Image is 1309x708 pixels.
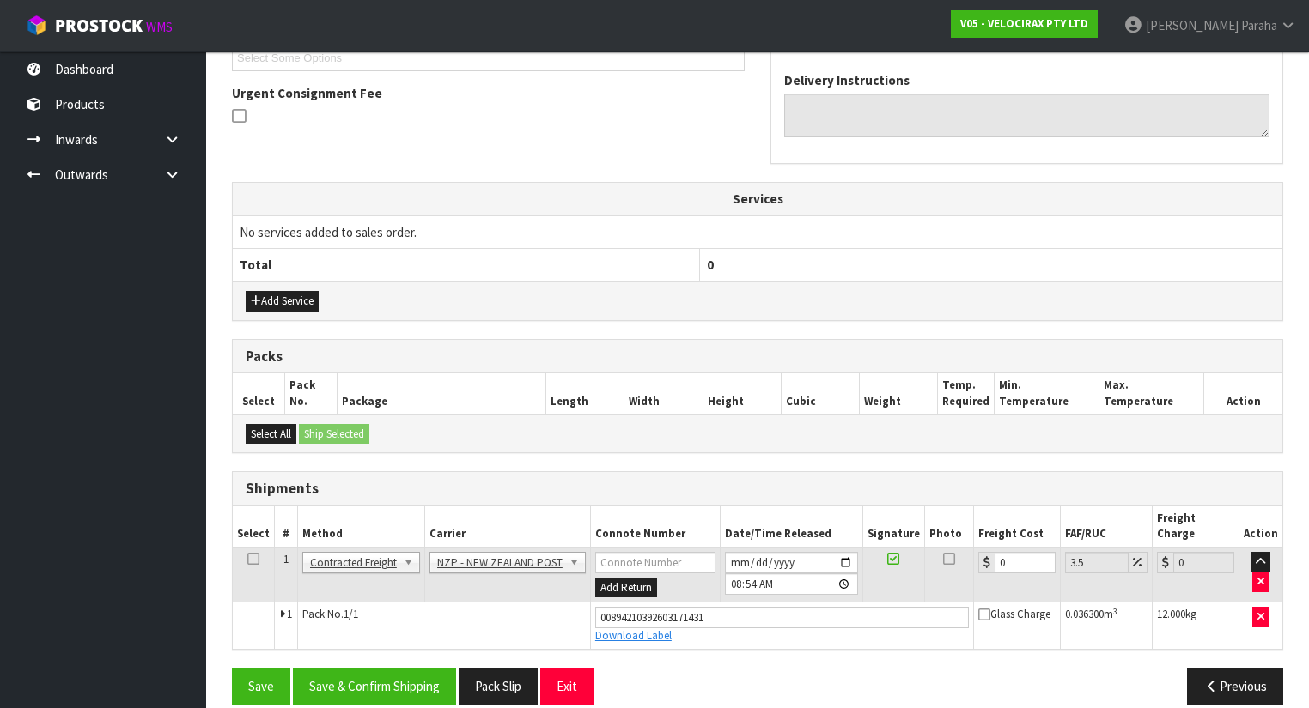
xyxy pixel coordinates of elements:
[1157,607,1185,621] span: 12.000
[1065,607,1104,621] span: 0.036300
[1241,17,1277,33] span: Paraha
[233,506,275,547] th: Select
[1204,373,1282,414] th: Action
[624,373,703,414] th: Width
[338,373,546,414] th: Package
[287,607,292,621] span: 1
[595,578,657,598] button: Add Return
[595,628,672,643] a: Download Label
[55,15,143,37] span: ProStock
[590,506,720,547] th: Connote Number
[283,552,289,566] span: 1
[146,19,173,35] small: WMS
[299,424,369,445] button: Ship Selected
[938,373,995,414] th: Temp. Required
[424,506,590,547] th: Carrier
[1152,602,1239,649] td: kg
[293,668,456,705] button: Save & Confirm Shipping
[1065,552,1128,573] input: Freight Adjustment
[232,84,382,102] label: Urgent Consignment Fee
[1239,506,1282,547] th: Action
[285,373,338,414] th: Pack No.
[232,668,290,705] button: Save
[1061,506,1152,547] th: FAF/RUC
[246,348,1269,365] h3: Packs
[246,481,1269,497] h3: Shipments
[233,373,285,414] th: Select
[862,506,924,547] th: Signature
[246,291,319,312] button: Add Service
[703,373,781,414] th: Height
[978,607,1050,621] span: Glass Charge
[1173,552,1234,573] input: Freight Charge
[297,602,590,649] td: Pack No.
[540,668,594,705] button: Exit
[960,16,1088,31] strong: V05 - VELOCIRAX PTY LTD
[344,607,358,621] span: 1/1
[974,506,1061,547] th: Freight Cost
[310,553,397,573] span: Contracted Freight
[26,15,47,36] img: cube-alt.png
[860,373,938,414] th: Weight
[924,506,973,547] th: Photo
[721,506,863,547] th: Date/Time Released
[297,506,424,547] th: Method
[246,424,296,445] button: Select All
[1187,668,1283,705] button: Previous
[784,71,910,89] label: Delivery Instructions
[707,257,714,273] span: 0
[995,552,1056,573] input: Freight Cost
[595,552,715,573] input: Connote Number
[233,249,699,281] th: Total
[1146,17,1239,33] span: [PERSON_NAME]
[233,183,1282,215] th: Services
[233,215,1282,248] td: No services added to sales order.
[1152,506,1239,547] th: Freight Charge
[1099,373,1204,414] th: Max. Temperature
[275,506,298,547] th: #
[781,373,859,414] th: Cubic
[1061,602,1152,649] td: m
[546,373,624,414] th: Length
[995,373,1099,414] th: Min. Temperature
[437,553,563,573] span: NZP - NEW ZEALAND POST
[951,10,1098,38] a: V05 - VELOCIRAX PTY LTD
[1113,606,1117,617] sup: 3
[459,668,538,705] button: Pack Slip
[595,607,969,628] input: Connote Number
